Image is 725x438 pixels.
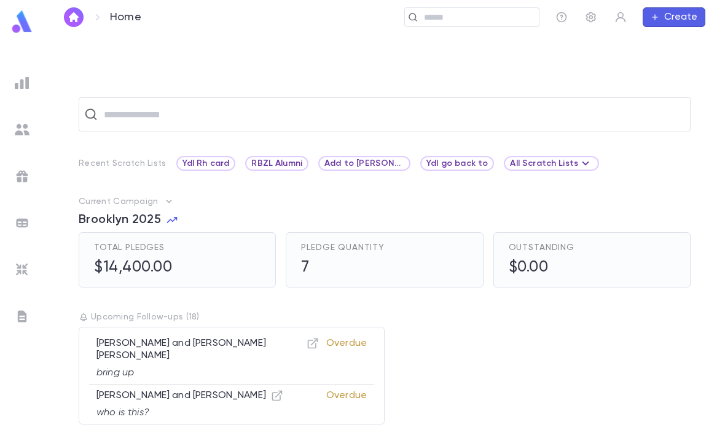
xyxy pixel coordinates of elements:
span: Total Pledges [94,243,165,252]
div: All Scratch Lists [510,156,593,171]
p: who is this? [96,407,283,419]
span: Add to [PERSON_NAME] list [319,158,409,168]
span: Pledge Quantity [301,243,385,252]
p: bring up [96,367,319,379]
span: Outstanding [509,243,574,252]
img: letters_grey.7941b92b52307dd3b8a917253454ce1c.svg [15,309,29,324]
p: Overdue [326,389,367,419]
p: Recent Scratch Lists [79,158,167,168]
button: Create [643,7,705,27]
img: batches_grey.339ca447c9d9533ef1741baa751efc33.svg [15,216,29,230]
img: reports_grey.c525e4749d1bce6a11f5fe2a8de1b229.svg [15,76,29,90]
span: Ydl go back to [421,158,493,168]
img: logo [10,10,34,34]
p: Home [110,10,141,24]
h5: $14,400.00 [94,259,172,277]
div: All Scratch Lists [504,156,599,171]
img: imports_grey.530a8a0e642e233f2baf0ef88e8c9fcb.svg [15,262,29,277]
div: Add to [PERSON_NAME] list [318,156,410,171]
div: Ydl Rh card [176,156,236,171]
div: RBZL Alumni [245,156,308,171]
span: RBZL Alumni [246,158,307,168]
p: Overdue [326,337,367,379]
img: campaigns_grey.99e729a5f7ee94e3726e6486bddda8f1.svg [15,169,29,184]
h5: 7 [301,259,385,277]
p: Upcoming Follow-ups ( 18 ) [79,312,691,322]
img: home_white.a664292cf8c1dea59945f0da9f25487c.svg [66,12,81,22]
img: students_grey.60c7aba0da46da39d6d829b817ac14fc.svg [15,122,29,137]
p: Current Campaign [79,197,158,206]
p: [PERSON_NAME] and [PERSON_NAME] [PERSON_NAME] [96,337,319,362]
span: Ydl Rh card [178,158,235,168]
h5: $0.00 [509,259,574,277]
div: Ydl go back to [420,156,494,171]
span: Brooklyn 2025 [79,213,161,227]
p: [PERSON_NAME] and [PERSON_NAME] [96,389,283,402]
